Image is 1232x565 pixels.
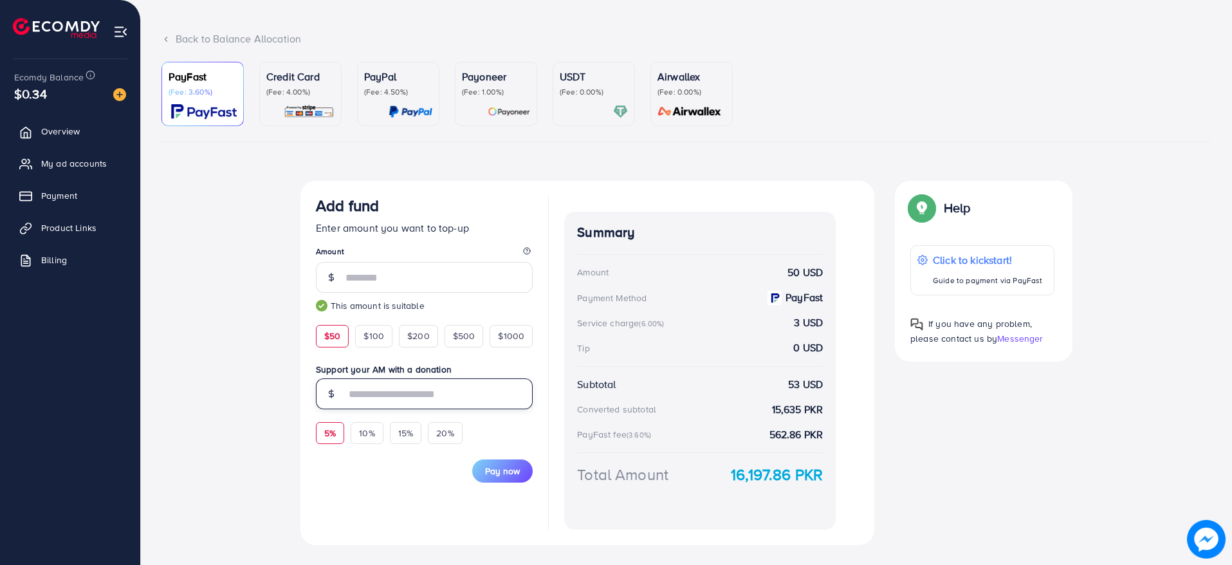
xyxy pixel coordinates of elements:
p: Credit Card [266,69,335,84]
div: Subtotal [577,377,616,392]
span: Pay now [485,465,520,477]
span: $1000 [498,329,524,342]
img: Popup guide [910,318,923,331]
p: (Fee: 4.00%) [266,87,335,97]
p: Click to kickstart! [933,252,1042,268]
img: card [488,104,530,119]
a: Product Links [10,215,131,241]
div: Tip [577,342,589,355]
img: Popup guide [910,196,933,219]
img: payment [768,291,782,305]
span: My ad accounts [41,157,107,170]
span: Ecomdy Balance [14,71,84,84]
p: (Fee: 3.60%) [169,87,237,97]
span: $100 [363,329,384,342]
label: Support your AM with a donation [316,363,533,376]
img: image [1187,520,1226,559]
img: card [389,104,432,119]
strong: 50 USD [787,265,823,280]
p: USDT [560,69,628,84]
h3: Add fund [316,196,379,215]
span: 20% [436,427,454,440]
img: guide [316,300,327,311]
span: $200 [407,329,430,342]
p: PayPal [364,69,432,84]
div: Back to Balance Allocation [161,32,1211,46]
span: 15% [398,427,413,440]
strong: 15,635 PKR [772,402,823,417]
span: $500 [453,329,475,342]
span: $50 [324,329,340,342]
a: Payment [10,183,131,208]
span: $0.34 [14,84,47,103]
span: Overview [41,125,80,138]
span: Payment [41,189,77,202]
strong: 562.86 PKR [769,427,823,442]
p: (Fee: 0.00%) [657,87,726,97]
span: Messenger [997,332,1043,345]
span: If you have any problem, please contact us by [910,317,1032,345]
div: Payment Method [577,292,647,304]
p: Enter amount you want to top-up [316,220,533,236]
small: This amount is suitable [316,299,533,312]
p: Airwallex [657,69,726,84]
span: 5% [324,427,336,440]
p: (Fee: 0.00%) [560,87,628,97]
img: card [654,104,726,119]
strong: 3 USD [794,315,823,330]
a: My ad accounts [10,151,131,176]
small: (3.60%) [627,430,651,440]
span: Billing [41,254,67,266]
h4: Summary [577,225,823,241]
div: Total Amount [577,463,668,486]
p: Payoneer [462,69,530,84]
img: card [284,104,335,119]
p: Guide to payment via PayFast [933,273,1042,288]
img: card [171,104,237,119]
legend: Amount [316,246,533,262]
p: Help [944,200,971,216]
p: (Fee: 1.00%) [462,87,530,97]
div: Amount [577,266,609,279]
a: Overview [10,118,131,144]
strong: 0 USD [793,340,823,355]
img: logo [13,18,100,38]
div: PayFast fee [577,428,655,441]
img: image [113,88,126,101]
small: (6.00%) [639,319,664,329]
img: card [613,104,628,119]
a: Billing [10,247,131,273]
div: Converted subtotal [577,403,656,416]
strong: PayFast [786,290,823,305]
span: Product Links [41,221,97,234]
p: PayFast [169,69,237,84]
div: Service charge [577,317,668,329]
p: (Fee: 4.50%) [364,87,432,97]
strong: 16,197.86 PKR [731,463,823,486]
img: menu [113,24,128,39]
span: 10% [359,427,374,440]
button: Pay now [472,459,533,483]
strong: 53 USD [788,377,823,392]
